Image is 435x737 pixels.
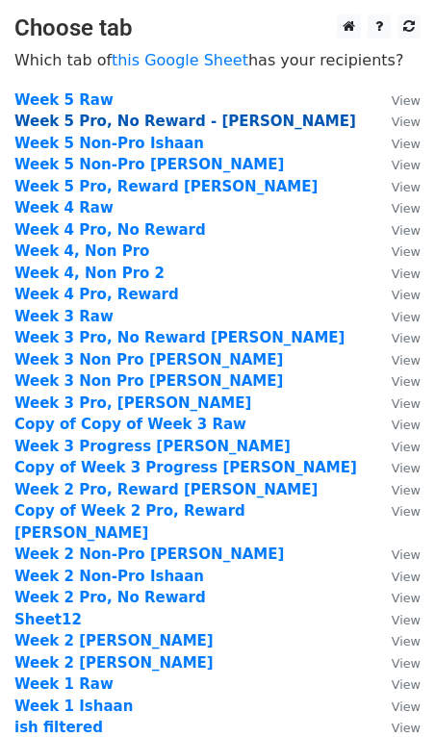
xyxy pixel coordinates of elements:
a: Week 2 Non-Pro [PERSON_NAME] [14,546,284,563]
a: Week 5 Pro, No Reward - [PERSON_NAME] [14,113,356,130]
a: View [372,611,421,628]
a: Week 2 [PERSON_NAME] [14,632,214,649]
small: View [392,114,421,129]
small: View [392,137,421,151]
small: View [392,267,421,281]
a: Copy of Week 3 Progress [PERSON_NAME] [14,459,357,476]
strong: Week 5 Non-Pro [PERSON_NAME] [14,156,284,173]
strong: Week 3 Non Pro [PERSON_NAME] [14,351,283,368]
a: Week 2 Pro, Reward [PERSON_NAME] [14,481,318,498]
small: View [392,331,421,345]
a: View [372,546,421,563]
a: Week 5 Pro, Reward [PERSON_NAME] [14,178,318,195]
a: View [372,481,421,498]
a: Week 5 Non-Pro Ishaan [14,135,204,152]
a: Week 3 Non Pro [PERSON_NAME] [14,372,283,390]
a: View [372,438,421,455]
small: View [392,418,421,432]
a: Copy of Copy of Week 3 Raw [14,416,246,433]
small: View [392,591,421,605]
a: View [372,178,421,195]
a: Week 4, Non Pro 2 [14,265,165,282]
small: View [392,180,421,194]
small: View [392,201,421,216]
a: View [372,199,421,216]
a: View [372,308,421,325]
small: View [392,440,421,454]
a: View [372,632,421,649]
a: View [372,351,421,368]
a: Week 3 Pro, No Reward [PERSON_NAME] [14,329,345,346]
small: View [392,483,421,497]
small: View [392,634,421,648]
a: Week 3 Pro, [PERSON_NAME] [14,394,251,412]
iframe: Chat Widget [339,645,435,737]
small: View [392,504,421,519]
a: View [372,459,421,476]
a: View [372,394,421,412]
a: View [372,156,421,173]
a: View [372,221,421,239]
a: Week 5 Raw [14,91,114,109]
a: ish filtered [14,719,103,736]
small: View [392,613,421,627]
a: Week 4 Pro, No Reward [14,221,206,239]
a: Week 3 Progress [PERSON_NAME] [14,438,291,455]
small: View [392,353,421,368]
small: View [392,570,421,584]
a: this Google Sheet [112,51,248,69]
a: Week 4, Non Pro [14,242,149,260]
a: Sheet12 [14,611,82,628]
a: View [372,135,421,152]
a: Week 4 Raw [14,199,114,216]
a: Week 2 Pro, No Reward [14,589,206,606]
small: View [392,158,421,172]
a: View [372,286,421,303]
a: Week 2 [PERSON_NAME] [14,654,214,672]
h3: Choose tab [14,14,421,42]
a: View [372,91,421,109]
small: View [392,223,421,238]
a: View [372,329,421,346]
a: View [372,242,421,260]
small: View [392,93,421,108]
strong: Week 2 Non-Pro Ishaan [14,568,204,585]
a: Week 1 Ishaan [14,698,133,715]
small: View [392,288,421,302]
small: View [392,396,421,411]
a: Week 3 Raw [14,308,114,325]
a: View [372,416,421,433]
a: View [372,502,421,520]
a: View [372,265,421,282]
a: Week 1 Raw [14,675,114,693]
a: View [372,113,421,130]
small: View [392,244,421,259]
small: View [392,461,421,475]
p: Which tab of has your recipients? [14,50,421,70]
a: Copy of Week 2 Pro, Reward [PERSON_NAME] [14,502,245,542]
